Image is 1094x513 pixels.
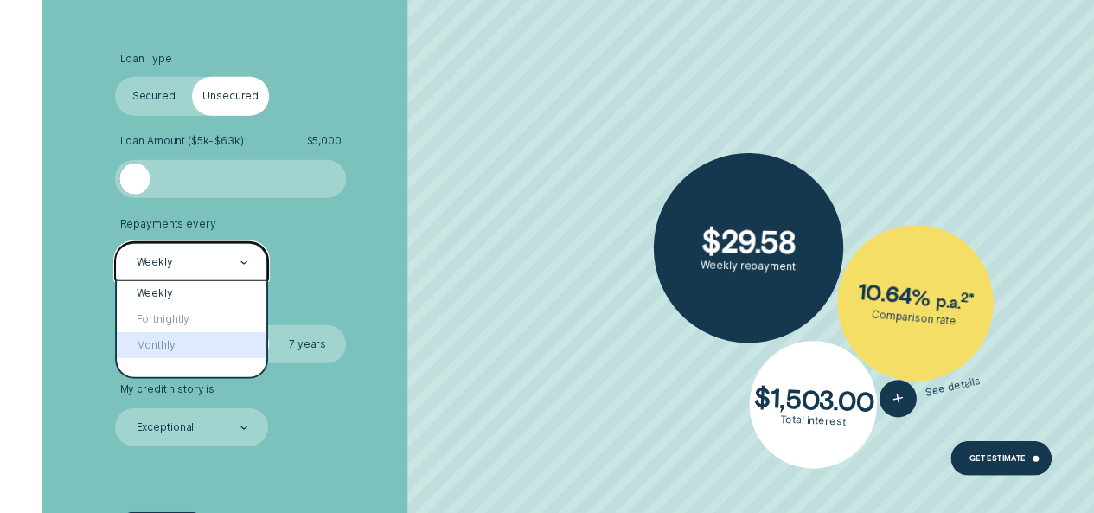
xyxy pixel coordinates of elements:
[119,53,171,66] span: Loan Type
[119,218,215,231] span: Repayments every
[269,325,346,363] label: 7 years
[115,77,192,115] label: Secured
[117,281,266,307] div: Weekly
[117,307,266,333] div: Fortnightly
[924,375,981,399] span: See details
[306,135,341,148] span: $ 5,000
[137,256,173,269] div: Weekly
[119,383,214,396] span: My credit history is
[119,135,243,148] span: Loan Amount ( $5k - $63k )
[117,332,266,358] div: Monthly
[192,77,269,115] label: Unsecured
[875,362,983,421] button: See details
[137,421,195,434] div: Exceptional
[950,441,1052,476] a: Get Estimate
